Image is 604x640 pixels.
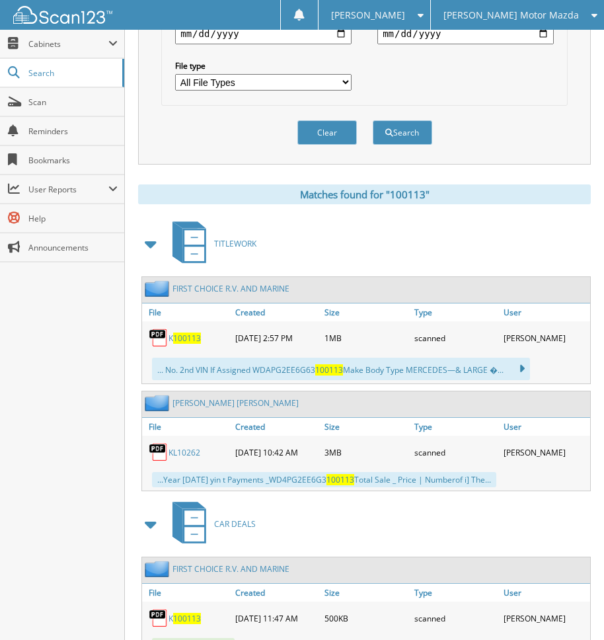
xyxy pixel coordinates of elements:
[173,333,201,344] span: 100113
[173,613,201,624] span: 100113
[500,605,590,631] div: [PERSON_NAME]
[145,280,172,297] img: folder2.png
[500,325,590,351] div: [PERSON_NAME]
[443,11,579,19] span: [PERSON_NAME] Motor Mazda
[373,120,432,145] button: Search
[232,439,322,465] div: [DATE] 10:42 AM
[326,474,354,485] span: 100113
[169,447,200,458] a: KL10262
[145,395,172,411] img: folder2.png
[500,303,590,321] a: User
[142,418,232,436] a: File
[232,605,322,631] div: [DATE] 11:47 AM
[175,60,352,71] label: File type
[149,608,169,628] img: PDF.png
[500,418,590,436] a: User
[297,120,357,145] button: Clear
[500,584,590,602] a: User
[214,518,256,530] span: CAR DEALS
[142,303,232,321] a: File
[165,218,256,270] a: TITLEWORK
[13,6,112,24] img: scan123-logo-white.svg
[411,325,501,351] div: scanned
[538,577,604,640] iframe: Chat Widget
[28,67,116,79] span: Search
[214,238,256,249] span: TITLEWORK
[28,155,118,166] span: Bookmarks
[321,605,411,631] div: 500KB
[331,11,405,19] span: [PERSON_NAME]
[321,439,411,465] div: 3MB
[28,213,118,224] span: Help
[165,498,256,550] a: CAR DEALS
[145,561,172,577] img: folder2.png
[28,184,108,195] span: User Reports
[138,184,591,204] div: Matches found for "100113"
[169,613,201,624] a: K100113
[232,584,322,602] a: Created
[321,325,411,351] div: 1MB
[172,397,299,409] a: [PERSON_NAME] [PERSON_NAME]
[172,283,289,294] a: FIRST CHOICE R.V. AND MARINE
[232,418,322,436] a: Created
[175,23,352,44] input: start
[152,472,496,487] div: ...Year [DATE] yin t Payments _WD4PG2EE6G3 Total Sale _ Price | Numberof i] The...
[149,442,169,462] img: PDF.png
[411,418,501,436] a: Type
[321,418,411,436] a: Size
[169,333,201,344] a: K100113
[28,38,108,50] span: Cabinets
[321,584,411,602] a: Size
[152,358,530,380] div: ... No. 2nd VIN If Assigned WDAPG2EE6G63 Make Body Type MERCEDES—& LARGE �...
[28,242,118,253] span: Announcements
[232,303,322,321] a: Created
[411,439,501,465] div: scanned
[232,325,322,351] div: [DATE] 2:57 PM
[149,328,169,348] img: PDF.png
[411,303,501,321] a: Type
[500,439,590,465] div: [PERSON_NAME]
[377,23,554,44] input: end
[28,97,118,108] span: Scan
[321,303,411,321] a: Size
[315,364,343,376] span: 100113
[172,563,289,575] a: FIRST CHOICE R.V. AND MARINE
[411,605,501,631] div: scanned
[411,584,501,602] a: Type
[28,126,118,137] span: Reminders
[142,584,232,602] a: File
